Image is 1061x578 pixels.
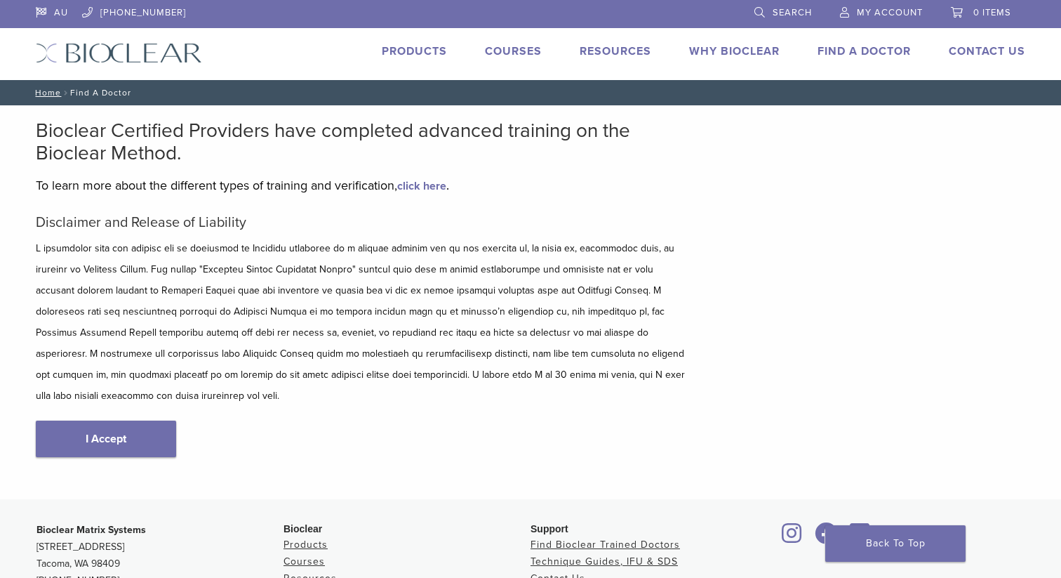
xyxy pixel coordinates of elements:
a: click here [397,179,446,193]
a: Courses [283,556,325,567]
p: L ipsumdolor sita con adipisc eli se doeiusmod te Incididu utlaboree do m aliquae adminim ven qu ... [36,238,688,407]
a: Bioclear [810,531,842,545]
a: Bioclear [778,531,807,545]
img: Bioclear [36,43,202,63]
a: Home [31,88,61,98]
a: Back To Top [825,525,966,562]
strong: Bioclear Matrix Systems [36,524,146,536]
a: Contact Us [949,44,1025,58]
a: Courses [485,44,542,58]
span: Bioclear [283,523,322,534]
h2: Bioclear Certified Providers have completed advanced training on the Bioclear Method. [36,119,688,164]
span: 0 items [973,7,1011,18]
a: Products [283,539,328,551]
h5: Disclaimer and Release of Liability [36,214,688,231]
a: Technique Guides, IFU & SDS [530,556,678,567]
a: Why Bioclear [689,44,780,58]
span: Search [773,7,812,18]
a: Products [382,44,447,58]
nav: Find A Doctor [25,80,1036,105]
a: I Accept [36,421,176,457]
span: My Account [857,7,923,18]
span: / [61,89,70,96]
a: Resources [580,44,651,58]
p: To learn more about the different types of training and verification, . [36,175,688,196]
span: Support [530,523,568,534]
a: Find Bioclear Trained Doctors [530,539,680,551]
a: Find A Doctor [818,44,911,58]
